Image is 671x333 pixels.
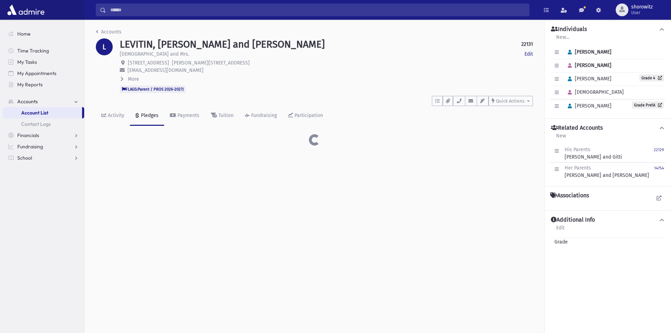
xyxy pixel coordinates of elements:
[565,146,622,161] div: [PERSON_NAME] and Gitti
[17,31,31,37] span: Home
[17,98,38,105] span: Accounts
[120,86,186,93] span: FLAGS:Parent / PROS 2026-2027J
[631,10,653,16] span: User
[550,216,665,224] button: Additional Info
[521,41,533,48] strong: 22131
[552,238,568,246] span: Grade
[565,164,649,179] div: [PERSON_NAME] and [PERSON_NAME]
[639,74,664,81] a: Grade 4
[556,132,566,144] a: New
[217,112,234,118] div: Tuition
[489,96,533,106] button: Quick Actions
[106,112,124,118] div: Activity
[550,192,589,199] h4: Associations
[172,60,250,66] span: [PERSON_NAME][STREET_ADDRESS]
[550,124,665,132] button: Related Accounts
[96,106,130,126] a: Activity
[17,132,39,138] span: Financials
[128,67,204,73] span: [EMAIL_ADDRESS][DOMAIN_NAME]
[128,60,169,66] span: [STREET_ADDRESS]
[551,216,595,224] h4: Additional Info
[654,148,664,152] small: 22129
[17,48,49,54] span: Time Tracking
[6,3,46,17] img: AdmirePro
[282,106,329,126] a: Participation
[496,98,524,104] span: Quick Actions
[631,4,653,10] span: shorowitz
[3,45,84,56] a: Time Tracking
[3,118,84,130] a: Contact Logs
[130,106,164,126] a: Pledges
[106,4,529,16] input: Search
[120,50,189,58] p: [DEMOGRAPHIC_DATA] and Mrs.
[550,26,665,33] button: Individuals
[654,146,664,161] a: 22129
[3,141,84,152] a: Fundraising
[654,166,664,171] small: 14754
[17,143,43,150] span: Fundraising
[164,106,205,126] a: Payments
[632,101,664,109] a: Grade Pre1A
[96,38,113,55] div: L
[250,112,277,118] div: Fundraising
[3,96,84,107] a: Accounts
[139,112,159,118] div: Pledges
[96,28,122,38] nav: breadcrumb
[3,79,84,90] a: My Reports
[293,112,323,118] div: Participation
[3,107,82,118] a: Account List
[551,26,587,33] h4: Individuals
[565,76,611,82] span: [PERSON_NAME]
[17,70,56,76] span: My Appointments
[565,147,590,153] span: His Parents
[3,68,84,79] a: My Appointments
[565,49,611,55] span: [PERSON_NAME]
[205,106,239,126] a: Tuition
[17,59,37,65] span: My Tasks
[17,81,43,88] span: My Reports
[239,106,282,126] a: Fundraising
[128,76,139,82] span: More
[3,56,84,68] a: My Tasks
[21,110,48,116] span: Account List
[17,155,32,161] span: School
[565,165,591,171] span: Her Parents
[120,38,325,50] h1: LEVITIN, [PERSON_NAME] and [PERSON_NAME]
[3,130,84,141] a: Financials
[96,29,122,35] a: Accounts
[565,103,611,109] span: [PERSON_NAME]
[654,164,664,179] a: 14754
[565,62,611,68] span: [PERSON_NAME]
[524,50,533,58] a: Edit
[3,28,84,39] a: Home
[551,124,603,132] h4: Related Accounts
[120,75,140,83] button: More
[556,33,570,46] a: New...
[3,152,84,164] a: School
[556,224,565,236] a: Edit
[21,121,51,127] span: Contact Logs
[176,112,199,118] div: Payments
[565,89,624,95] span: [DEMOGRAPHIC_DATA]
